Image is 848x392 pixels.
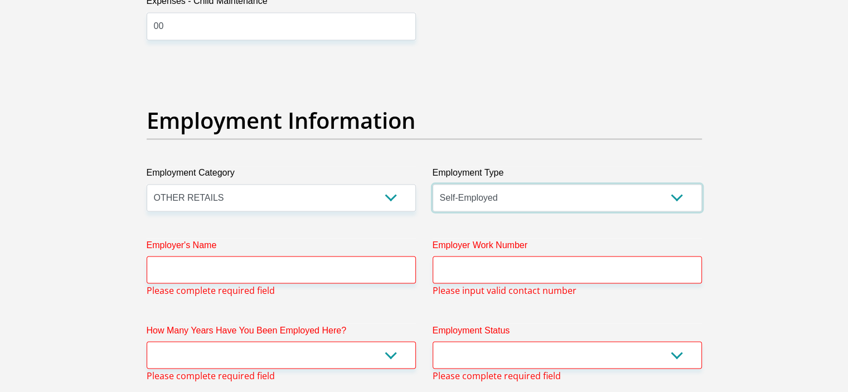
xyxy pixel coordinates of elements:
[147,283,275,297] span: Please complete required field
[147,256,416,283] input: Employer's Name
[433,323,702,341] label: Employment Status
[147,166,416,184] label: Employment Category
[433,256,702,283] input: Employer Work Number
[147,323,416,341] label: How Many Years Have You Been Employed Here?
[147,238,416,256] label: Employer's Name
[147,12,416,40] input: Expenses - Child Maintenance
[147,369,275,382] span: Please complete required field
[147,107,702,134] h2: Employment Information
[433,369,561,382] span: Please complete required field
[433,166,702,184] label: Employment Type
[433,238,702,256] label: Employer Work Number
[433,283,576,297] span: Please input valid contact number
